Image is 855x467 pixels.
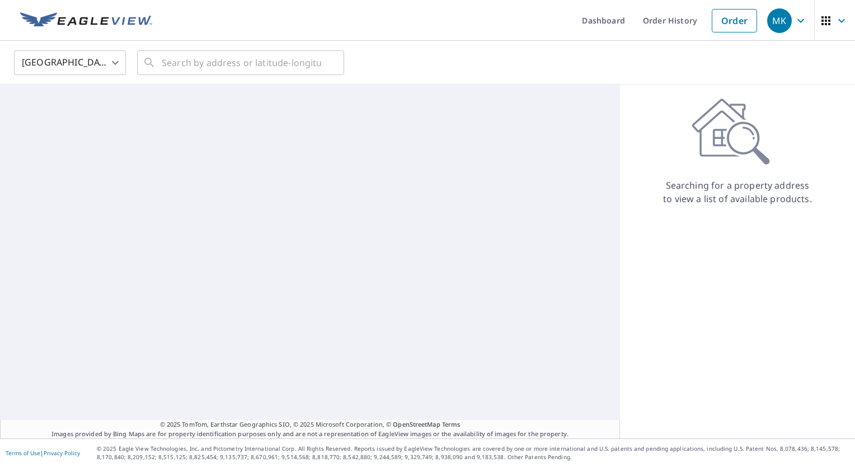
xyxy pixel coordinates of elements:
span: © 2025 TomTom, Earthstar Geographics SIO, © 2025 Microsoft Corporation, © [160,420,461,429]
input: Search by address or latitude-longitude [162,47,321,78]
p: Searching for a property address to view a list of available products. [663,179,812,206]
a: OpenStreetMap [393,420,440,428]
p: | [6,450,80,456]
div: [GEOGRAPHIC_DATA] [14,47,126,78]
div: MK [767,8,792,33]
a: Terms of Use [6,449,40,457]
p: © 2025 Eagle View Technologies, Inc. and Pictometry International Corp. All Rights Reserved. Repo... [97,445,849,461]
a: Order [712,9,757,32]
img: EV Logo [20,12,152,29]
a: Terms [442,420,461,428]
a: Privacy Policy [44,449,80,457]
